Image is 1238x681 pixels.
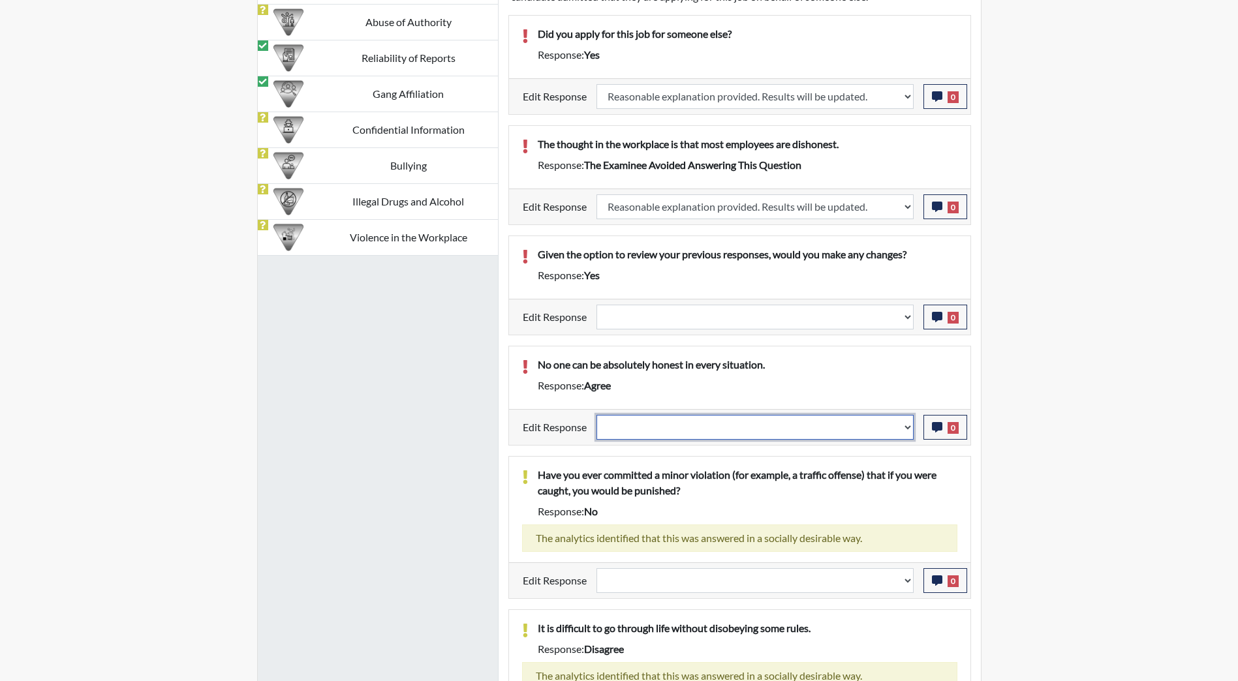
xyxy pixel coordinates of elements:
[528,378,967,393] div: Response:
[523,84,587,109] label: Edit Response
[587,194,923,219] div: Update the test taker's response, the change might impact the score
[948,575,959,587] span: 0
[948,312,959,324] span: 0
[273,7,303,37] img: CATEGORY%20ICON-01.94e51fac.png
[528,267,967,283] div: Response:
[538,467,957,498] p: Have you ever committed a minor violation (for example, a traffic offense) that if you were caugh...
[584,643,624,655] span: disagree
[273,222,303,252] img: CATEGORY%20ICON-26.eccbb84f.png
[528,157,967,173] div: Response:
[273,151,303,181] img: CATEGORY%20ICON-04.6d01e8fa.png
[538,26,957,42] p: Did you apply for this job for someone else?
[584,505,598,517] span: no
[319,76,498,112] td: Gang Affiliation
[584,159,801,171] span: The examinee avoided answering this question
[948,202,959,213] span: 0
[538,357,957,372] p: No one can be absolutely honest in every situation.
[538,620,957,636] p: It is difficult to go through life without disobeying some rules.
[584,48,600,61] span: yes
[923,568,967,593] button: 0
[319,4,498,40] td: Abuse of Authority
[528,641,967,657] div: Response:
[923,305,967,329] button: 0
[319,219,498,255] td: Violence in the Workplace
[587,305,923,329] div: Update the test taker's response, the change might impact the score
[319,112,498,147] td: Confidential Information
[523,415,587,440] label: Edit Response
[273,187,303,217] img: CATEGORY%20ICON-12.0f6f1024.png
[923,84,967,109] button: 0
[319,40,498,76] td: Reliability of Reports
[584,379,611,391] span: agree
[923,415,967,440] button: 0
[923,194,967,219] button: 0
[538,247,957,262] p: Given the option to review your previous responses, would you make any changes?
[273,115,303,145] img: CATEGORY%20ICON-05.742ef3c8.png
[319,147,498,183] td: Bullying
[948,91,959,103] span: 0
[587,568,923,593] div: Update the test taker's response, the change might impact the score
[948,422,959,434] span: 0
[273,43,303,73] img: CATEGORY%20ICON-20.4a32fe39.png
[523,568,587,593] label: Edit Response
[587,415,923,440] div: Update the test taker's response, the change might impact the score
[528,504,967,519] div: Response:
[523,305,587,329] label: Edit Response
[584,269,600,281] span: yes
[522,524,957,552] div: The analytics identified that this was answered in a socially desirable way.
[523,194,587,219] label: Edit Response
[319,183,498,219] td: Illegal Drugs and Alcohol
[538,136,957,152] p: The thought in the workplace is that most employees are dishonest.
[587,84,923,109] div: Update the test taker's response, the change might impact the score
[273,79,303,109] img: CATEGORY%20ICON-02.2c5dd649.png
[528,47,967,63] div: Response:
